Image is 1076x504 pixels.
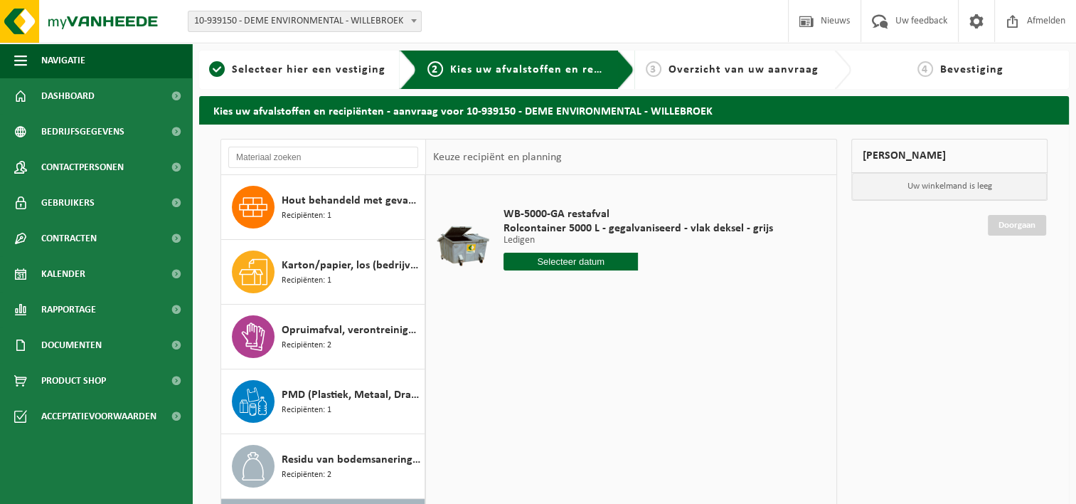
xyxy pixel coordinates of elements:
p: Uw winkelmand is leeg [852,173,1047,200]
span: Bevestiging [940,64,1003,75]
span: Residu van bodemsanering (verlaagde heffing) [282,451,421,468]
span: 2 [427,61,443,77]
span: Contracten [41,221,97,256]
h2: Kies uw afvalstoffen en recipiënten - aanvraag voor 10-939150 - DEME ENVIRONMENTAL - WILLEBROEK [199,96,1069,124]
span: WB-5000-GA restafval [504,207,773,221]
input: Selecteer datum [504,253,639,271]
span: Recipiënten: 2 [282,339,331,352]
button: Opruimafval, verontreinigd met olie Recipiënten: 2 [221,305,425,369]
span: Recipiënten: 1 [282,209,331,223]
span: 4 [917,61,933,77]
span: Recipiënten: 1 [282,274,331,288]
span: Rolcontainer 5000 L - gegalvaniseerd - vlak deksel - grijs [504,221,773,236]
span: Gebruikers [41,185,95,221]
button: Residu van bodemsanering (verlaagde heffing) Recipiënten: 2 [221,434,425,499]
span: Contactpersonen [41,149,124,185]
span: 10-939150 - DEME ENVIRONMENTAL - WILLEBROEK [188,11,421,31]
button: PMD (Plastiek, Metaal, Drankkartons) (bedrijven) Recipiënten: 1 [221,369,425,434]
span: Opruimafval, verontreinigd met olie [282,322,421,339]
div: Keuze recipiënt en planning [426,140,568,175]
span: 1 [209,61,225,77]
span: Kalender [41,256,85,292]
button: Karton/papier, los (bedrijven) Recipiënten: 1 [221,240,425,305]
span: Recipiënten: 2 [282,468,331,482]
span: Hout behandeld met gevaarlijke producten (C), treinbilzen [282,192,421,209]
span: Product Shop [41,363,106,399]
span: Dashboard [41,78,95,114]
span: Documenten [41,327,102,363]
a: 1Selecteer hier een vestiging [206,61,388,78]
span: Acceptatievoorwaarden [41,399,156,434]
a: Doorgaan [988,215,1046,236]
input: Materiaal zoeken [228,147,418,168]
span: Recipiënten: 1 [282,404,331,417]
div: [PERSON_NAME] [851,139,1048,173]
span: Karton/papier, los (bedrijven) [282,257,421,274]
span: Selecteer hier een vestiging [232,64,385,75]
p: Ledigen [504,236,773,246]
span: Overzicht van uw aanvraag [668,64,819,75]
button: Hout behandeld met gevaarlijke producten (C), treinbilzen Recipiënten: 1 [221,175,425,240]
span: Rapportage [41,292,96,327]
span: Navigatie [41,43,85,78]
span: Bedrijfsgegevens [41,114,124,149]
span: Kies uw afvalstoffen en recipiënten [450,64,646,75]
span: PMD (Plastiek, Metaal, Drankkartons) (bedrijven) [282,387,421,404]
span: 3 [646,61,661,77]
span: 10-939150 - DEME ENVIRONMENTAL - WILLEBROEK [188,11,422,32]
